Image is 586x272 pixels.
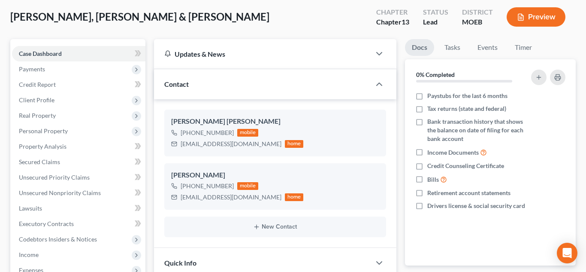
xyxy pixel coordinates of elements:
div: Open Intercom Messenger [557,243,577,263]
div: [PHONE_NUMBER] [181,128,234,137]
span: [PERSON_NAME], [PERSON_NAME] & [PERSON_NAME] [10,10,269,23]
div: Lead [423,17,448,27]
div: home [285,140,304,148]
a: Docs [405,39,434,56]
span: Payments [19,65,45,73]
span: Paystubs for the last 6 months [427,92,507,100]
span: Unsecured Nonpriority Claims [19,189,101,196]
a: Property Analysis [12,139,145,154]
a: Executory Contracts [12,216,145,232]
span: Property Analysis [19,143,66,150]
span: Retirement account statements [427,189,510,197]
span: Credit Report [19,81,56,88]
a: Timer [508,39,539,56]
div: District [462,7,493,17]
div: [EMAIL_ADDRESS][DOMAIN_NAME] [181,193,281,202]
a: Unsecured Priority Claims [12,170,145,185]
span: Executory Contracts [19,220,74,227]
div: [PERSON_NAME] [171,170,379,180]
div: MOEB [462,17,493,27]
a: Secured Claims [12,154,145,170]
div: [PHONE_NUMBER] [181,182,234,190]
div: Status [423,7,448,17]
div: mobile [237,182,259,190]
div: Chapter [376,7,409,17]
button: New Contact [171,223,379,230]
a: Lawsuits [12,201,145,216]
span: Income [19,251,39,258]
span: Real Property [19,112,56,119]
span: Income Documents [427,148,479,157]
span: Tax returns (state and federal) [427,104,506,113]
span: Contact [164,80,189,88]
div: Updates & News [164,49,360,58]
a: Unsecured Nonpriority Claims [12,185,145,201]
span: Drivers license & social security card [427,202,525,210]
span: Codebtors Insiders & Notices [19,235,97,243]
button: Preview [507,7,565,27]
span: Case Dashboard [19,50,62,57]
a: Tasks [438,39,467,56]
div: mobile [237,129,259,137]
span: Personal Property [19,127,68,134]
a: Credit Report [12,77,145,92]
div: home [285,193,304,201]
span: Quick Info [164,259,196,267]
a: Events [471,39,504,56]
a: Case Dashboard [12,46,145,61]
span: Credit Counseling Certificate [427,162,504,170]
span: Unsecured Priority Claims [19,174,90,181]
span: Bank transaction history that shows the balance on date of filing for each bank account [427,117,526,143]
span: 13 [402,18,409,26]
span: Client Profile [19,96,54,104]
span: Secured Claims [19,158,60,165]
div: [EMAIL_ADDRESS][DOMAIN_NAME] [181,140,281,148]
span: Lawsuits [19,205,42,212]
strong: 0% Completed [416,71,455,78]
div: [PERSON_NAME] [PERSON_NAME] [171,116,379,127]
div: Chapter [376,17,409,27]
span: Bills [427,175,439,184]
